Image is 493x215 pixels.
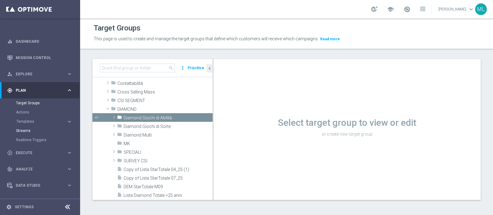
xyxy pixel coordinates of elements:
span: SURVEY CSI [124,158,213,164]
i: folder [111,106,116,113]
button: Templates keyboard_arrow_right [16,119,73,124]
span: Diamond Giochi di Abilit&#xE0; [124,115,213,121]
span: Explore [16,72,67,76]
span: search [169,66,173,70]
button: gps_fixed Plan keyboard_arrow_right [7,88,73,93]
div: Templates [16,120,67,123]
i: insert_drive_file [117,175,122,182]
i: gps_fixed [7,88,13,93]
span: Copy of Lista StarTotale 04_25 (1) [124,167,213,172]
span: CSI SEGMENT [117,98,213,103]
i: folder [117,158,122,165]
button: Mission Control [7,55,73,60]
button: chevron_left [206,64,213,73]
span: This page is used to create and manage the target groups that define which customers will receive... [94,36,319,41]
i: insert_drive_file [117,192,122,199]
button: track_changes Analyze keyboard_arrow_right [7,167,73,172]
div: Streams [16,126,79,135]
i: folder [111,89,116,96]
i: settings [6,204,12,210]
span: Lista Diamond Totale &gt;25 anni [124,193,213,198]
i: chevron_left [207,66,213,71]
a: Optibot [16,193,64,210]
a: Streams [16,128,64,133]
a: Realtime Triggers [16,137,64,142]
a: Mission Control [16,50,72,66]
div: Analyze [7,166,67,172]
i: insert_drive_file [117,166,122,173]
button: Data Studio keyboard_arrow_right [7,183,73,188]
i: keyboard_arrow_right [67,71,72,77]
i: keyboard_arrow_right [67,119,72,125]
button: Read more [320,36,340,42]
div: Target Groups [16,98,79,108]
span: Templates [16,120,60,123]
div: ML [475,3,487,15]
h1: Target Groups [94,24,141,33]
span: Analyze [16,167,67,171]
i: play_circle_outline [7,150,13,156]
button: equalizer Dashboard [7,39,73,44]
a: Settings [15,205,34,209]
div: Dashboard [7,33,72,50]
i: equalizer [7,39,13,44]
i: folder [117,115,122,122]
h1: Select target group to view or edit [214,117,481,128]
i: folder [111,98,116,105]
button: person_search Explore keyboard_arrow_right [7,72,73,77]
i: person_search [7,71,13,77]
i: insert_drive_file [117,184,122,191]
a: Dashboard [16,33,72,50]
a: Target Groups [16,101,64,106]
i: keyboard_arrow_right [67,87,72,93]
div: Mission Control [7,50,72,66]
div: Plan [7,88,67,93]
span: Cross Selling Mass [117,90,213,95]
i: folder [111,80,116,87]
span: MK [124,141,213,146]
span: DIAMOND [117,107,213,112]
i: folder [117,149,122,156]
div: Execute [7,150,67,156]
span: DEM StarTotale M09 [124,184,213,189]
div: Templates [16,117,79,126]
i: folder [117,132,122,139]
i: more_vert [180,64,186,72]
a: Actions [16,110,64,115]
div: Data Studio [7,183,67,188]
div: Optibot [7,193,72,210]
span: Copy of Lista StarTotale 07_25 [124,176,213,181]
span: Plan [16,89,67,92]
span: Diamond Giochi di Sorte [124,124,213,129]
input: Quick find group or folder [100,64,175,72]
i: keyboard_arrow_right [67,182,72,188]
i: track_changes [7,166,13,172]
i: folder [117,141,122,148]
p: or create new target group [214,131,481,137]
span: school [387,6,394,13]
div: Actions [16,108,79,117]
div: Realtime Triggers [16,135,79,145]
span: Data Studio [16,184,67,187]
i: keyboard_arrow_right [67,166,72,172]
span: Contattabilit&#xE0; [117,81,213,86]
i: keyboard_arrow_right [67,150,72,156]
i: folder [117,123,122,130]
div: Explore [7,71,67,77]
button: play_circle_outline Execute keyboard_arrow_right [7,150,73,155]
span: SPECIALI [124,150,213,155]
span: Diamond Multi [124,133,213,138]
span: keyboard_arrow_down [468,6,475,13]
button: Prioritize [187,64,205,72]
span: Execute [16,151,67,155]
a: [PERSON_NAME]keyboard_arrow_down [438,5,475,14]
